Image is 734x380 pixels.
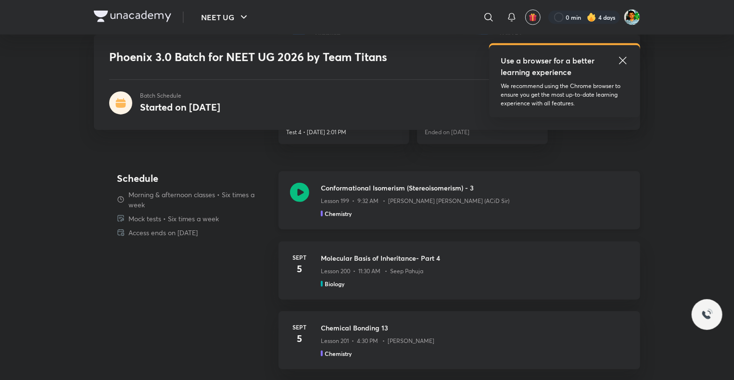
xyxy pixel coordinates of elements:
[425,128,469,137] p: Ended on [DATE]
[321,253,629,263] h3: Molecular Basis of Inheritance- Part 4
[501,82,629,108] p: We recommend using the Chrome browser to ensure you get the most up-to-date learning experience w...
[529,13,537,22] img: avatar
[325,349,352,358] h5: Chemistry
[128,214,219,224] p: Mock tests • Six times a week
[321,197,509,205] p: Lesson 199 • 9:32 AM • [PERSON_NAME] [PERSON_NAME] (ACiD Sir)
[278,241,640,311] a: Sept5Molecular Basis of Inheritance- Part 4Lesson 200 • 11:30 AM • Seep PahujaBiology
[128,190,271,210] p: Morning & afternoon classes • Six times a week
[501,55,596,78] h5: Use a browser for a better learning experience
[140,101,220,114] h4: Started on [DATE]
[290,331,309,346] h4: 5
[325,279,344,288] h5: Biology
[587,13,596,22] img: streak
[525,10,541,25] button: avatar
[109,50,486,64] h1: Phoenix 3.0 Batch for NEET UG 2026 by Team Titans
[117,171,271,186] h4: Schedule
[325,209,352,218] h5: Chemistry
[321,267,423,276] p: Lesson 200 • 11:30 AM • Seep Pahuja
[701,309,713,320] img: ttu
[278,171,640,241] a: Conformational Isomerism (Stereoisomerism) - 3Lesson 199 • 9:32 AM • [PERSON_NAME] [PERSON_NAME] ...
[321,337,434,345] p: Lesson 201 • 4:30 PM • [PERSON_NAME]
[624,9,640,25] img: Mehul Ghosh
[321,323,629,333] h3: Chemical Bonding 13
[321,183,629,193] h3: Conformational Isomerism (Stereoisomerism) - 3
[94,11,171,25] a: Company Logo
[290,262,309,276] h4: 5
[128,228,198,238] p: Access ends on [DATE]
[286,128,346,137] p: Test 4 • [DATE] 2:01 PM
[195,8,255,27] button: NEET UG
[290,323,309,331] h6: Sept
[290,253,309,262] h6: Sept
[94,11,171,22] img: Company Logo
[140,91,220,100] p: Batch Schedule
